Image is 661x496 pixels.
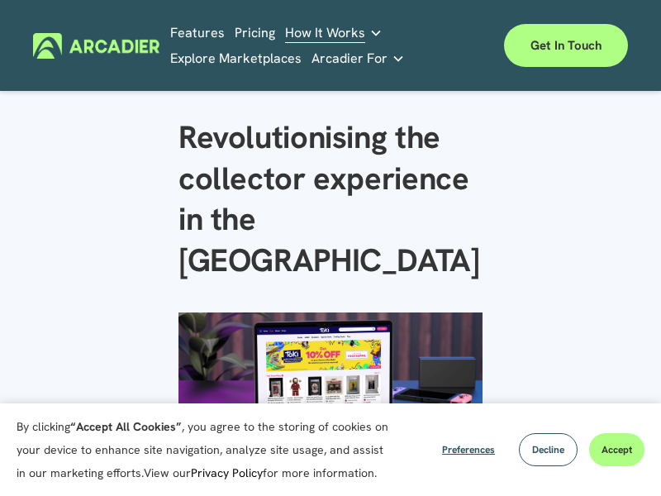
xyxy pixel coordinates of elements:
[235,20,275,45] a: Pricing
[191,465,263,480] a: Privacy Policy
[519,433,578,466] button: Decline
[70,419,182,434] strong: “Accept All Cookies”
[170,45,302,71] a: Explore Marketplaces
[589,433,644,466] button: Accept
[311,45,405,71] a: folder dropdown
[504,24,628,67] a: Get in touch
[430,433,507,466] button: Preferences
[532,443,564,456] span: Decline
[285,21,365,45] span: How It Works
[285,20,383,45] a: folder dropdown
[442,443,495,456] span: Preferences
[311,47,388,70] span: Arcadier For
[17,415,388,484] p: By clicking , you agree to the storing of cookies on your device to enhance site navigation, anal...
[602,443,632,456] span: Accept
[33,33,159,59] img: Arcadier
[178,117,483,281] h1: Revolutionising the collector experience in the [GEOGRAPHIC_DATA]
[170,20,225,45] a: Features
